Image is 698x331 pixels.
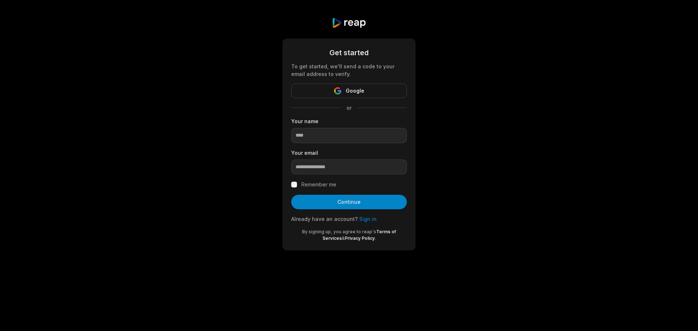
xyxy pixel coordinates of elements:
div: To get started, we'll send a code to your email address to verify. [291,62,407,78]
label: Remember me [301,180,336,189]
span: Already have an account? [291,216,358,222]
a: Sign in [359,216,377,222]
span: By signing up, you agree to reap's [302,229,376,234]
span: & [342,235,345,241]
a: Privacy Policy [345,235,375,241]
img: reap [332,17,366,28]
button: Continue [291,195,407,209]
div: Get started [291,47,407,58]
span: Google [346,86,364,95]
label: Your name [291,117,407,125]
label: Your email [291,149,407,157]
span: or [341,104,357,112]
span: . [375,235,376,241]
button: Google [291,84,407,98]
